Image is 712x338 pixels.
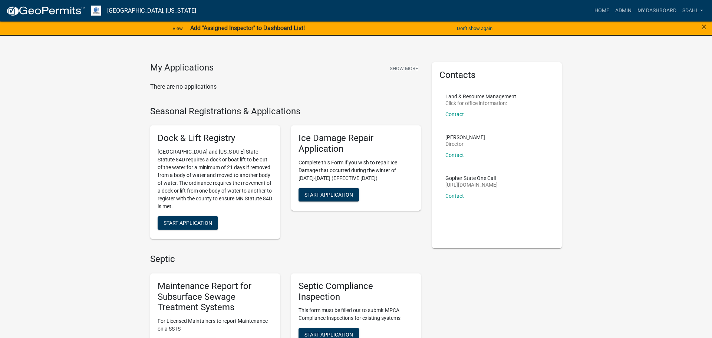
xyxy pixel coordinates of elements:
button: Don't show again [454,22,495,35]
h5: Maintenance Report for Subsurface Sewage Treatment Systems [158,281,273,313]
p: For Licensed Maintainers to report Maintenance on a SSTS [158,317,273,333]
p: [URL][DOMAIN_NAME] [445,182,498,187]
span: × [702,22,706,32]
a: My Dashboard [634,4,679,18]
span: Start Application [304,191,353,197]
p: Land & Resource Management [445,94,516,99]
span: Start Application [304,332,353,338]
h5: Septic Compliance Inspection [299,281,413,302]
h4: My Applications [150,62,214,73]
p: [GEOGRAPHIC_DATA] and [US_STATE] State Statute 84D requires a dock or boat lift to be out of the ... [158,148,273,210]
a: Contact [445,193,464,199]
h5: Ice Damage Repair Application [299,133,413,154]
h4: Seasonal Registrations & Applications [150,106,421,117]
h5: Contacts [439,70,554,81]
button: Start Application [158,216,218,230]
a: Home [591,4,612,18]
a: sdahl [679,4,706,18]
p: There are no applications [150,82,421,91]
h5: Dock & Lift Registry [158,133,273,144]
p: Director [445,141,485,147]
p: [PERSON_NAME] [445,135,485,140]
a: Contact [445,111,464,117]
img: Otter Tail County, Minnesota [91,6,101,16]
button: Start Application [299,188,359,201]
strong: Add "Assigned Inspector" to Dashboard List! [190,24,305,32]
p: Click for office information: [445,101,516,106]
p: Complete this Form if you wish to repair Ice Damage that occurred during the winter of [DATE]-[DA... [299,159,413,182]
a: Admin [612,4,634,18]
p: Gopher State One Call [445,175,498,181]
a: [GEOGRAPHIC_DATA], [US_STATE] [107,4,196,17]
span: Start Application [164,220,212,226]
button: Close [702,22,706,31]
button: Show More [387,62,421,75]
a: View [169,22,186,35]
a: Contact [445,152,464,158]
h4: Septic [150,254,421,265]
p: This form must be filled out to submit MPCA Compliance Inspections for existing systems [299,306,413,322]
